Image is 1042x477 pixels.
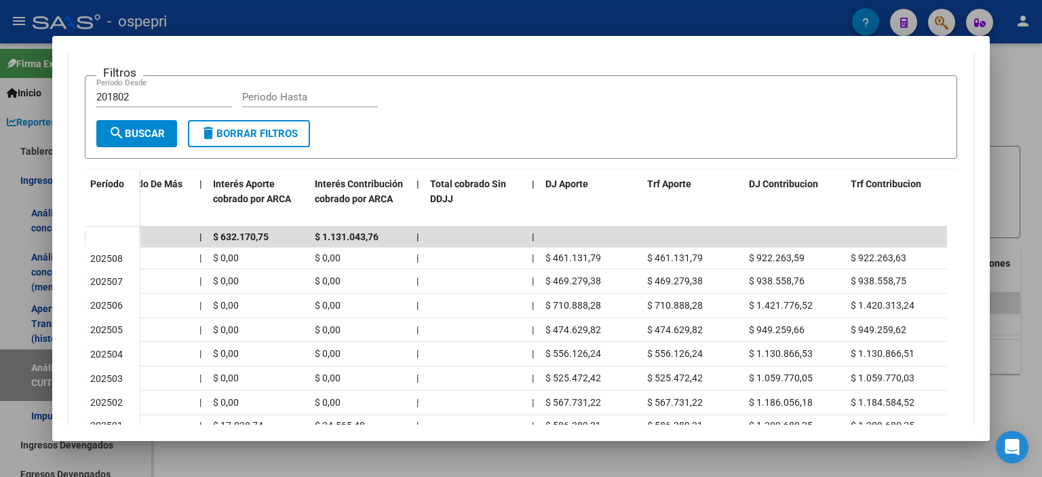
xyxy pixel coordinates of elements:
[532,348,534,359] span: |
[642,170,744,229] datatable-header-cell: Trf Aporte
[532,397,534,408] span: |
[315,348,341,359] span: $ 0,00
[90,300,123,311] span: 202506
[417,420,419,431] span: |
[430,178,506,205] span: Total cobrado Sin DDJJ
[851,348,914,359] span: $ 1.130.866,51
[540,170,642,229] datatable-header-cell: DJ Aporte
[90,324,123,335] span: 202505
[315,420,365,431] span: $ 24.565,48
[200,125,216,141] mat-icon: delete
[532,178,535,189] span: |
[749,420,813,431] span: $ 1.209.680,25
[425,170,526,229] datatable-header-cell: Total cobrado Sin DDJJ
[213,324,239,335] span: $ 0,00
[85,170,139,227] datatable-header-cell: Período
[199,348,201,359] span: |
[417,178,419,189] span: |
[213,300,239,311] span: $ 0,00
[545,420,601,431] span: $ 586.389,21
[417,348,419,359] span: |
[545,397,601,408] span: $ 567.731,22
[213,420,263,431] span: $ 17.028,74
[532,420,534,431] span: |
[309,170,411,229] datatable-header-cell: Interés Contribución cobrado por ARCA
[213,231,269,242] span: $ 632.170,75
[90,349,123,360] span: 202504
[647,178,691,189] span: Trf Aporte
[647,252,703,263] span: $ 461.131,79
[545,324,601,335] span: $ 474.629,82
[532,231,535,242] span: |
[213,373,239,383] span: $ 0,00
[199,275,201,286] span: |
[194,170,208,229] datatable-header-cell: |
[417,275,419,286] span: |
[647,324,703,335] span: $ 474.629,82
[749,397,813,408] span: $ 1.186.056,18
[749,252,805,263] span: $ 922.263,59
[213,275,239,286] span: $ 0,00
[749,324,805,335] span: $ 949.259,66
[749,300,813,311] span: $ 1.421.776,52
[851,397,914,408] span: $ 1.184.584,52
[188,120,310,147] button: Borrar Filtros
[90,253,123,264] span: 202508
[851,178,921,189] span: Trf Contribucion
[213,397,239,408] span: $ 0,00
[315,324,341,335] span: $ 0,00
[199,300,201,311] span: |
[92,170,194,229] datatable-header-cell: Transferido De Más
[417,252,419,263] span: |
[851,275,906,286] span: $ 938.558,75
[417,231,419,242] span: |
[90,420,123,431] span: 202501
[532,373,534,383] span: |
[532,324,534,335] span: |
[744,170,845,229] datatable-header-cell: DJ Contribucion
[532,275,534,286] span: |
[199,420,201,431] span: |
[199,252,201,263] span: |
[851,324,906,335] span: $ 949.259,62
[90,397,123,408] span: 202502
[749,373,813,383] span: $ 1.059.770,05
[315,397,341,408] span: $ 0,00
[996,431,1028,463] div: Open Intercom Messenger
[199,373,201,383] span: |
[90,276,123,287] span: 202507
[545,252,601,263] span: $ 461.131,79
[532,252,534,263] span: |
[199,397,201,408] span: |
[647,275,703,286] span: $ 469.279,38
[845,170,947,229] datatable-header-cell: Trf Contribucion
[417,324,419,335] span: |
[199,178,202,189] span: |
[417,373,419,383] span: |
[109,128,165,140] span: Buscar
[208,170,309,229] datatable-header-cell: Interés Aporte cobrado por ARCA
[98,178,182,189] span: Transferido De Más
[851,373,914,383] span: $ 1.059.770,03
[545,178,588,189] span: DJ Aporte
[749,178,818,189] span: DJ Contribucion
[315,373,341,383] span: $ 0,00
[96,65,143,80] h3: Filtros
[647,420,703,431] span: $ 586.389,21
[200,128,298,140] span: Borrar Filtros
[851,420,914,431] span: $ 1.209.680,25
[851,300,914,311] span: $ 1.420.313,24
[315,275,341,286] span: $ 0,00
[749,348,813,359] span: $ 1.130.866,53
[532,300,534,311] span: |
[199,324,201,335] span: |
[109,125,125,141] mat-icon: search
[647,397,703,408] span: $ 567.731,22
[213,252,239,263] span: $ 0,00
[417,300,419,311] span: |
[315,300,341,311] span: $ 0,00
[545,373,601,383] span: $ 525.472,42
[647,373,703,383] span: $ 525.472,42
[411,170,425,229] datatable-header-cell: |
[526,170,540,229] datatable-header-cell: |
